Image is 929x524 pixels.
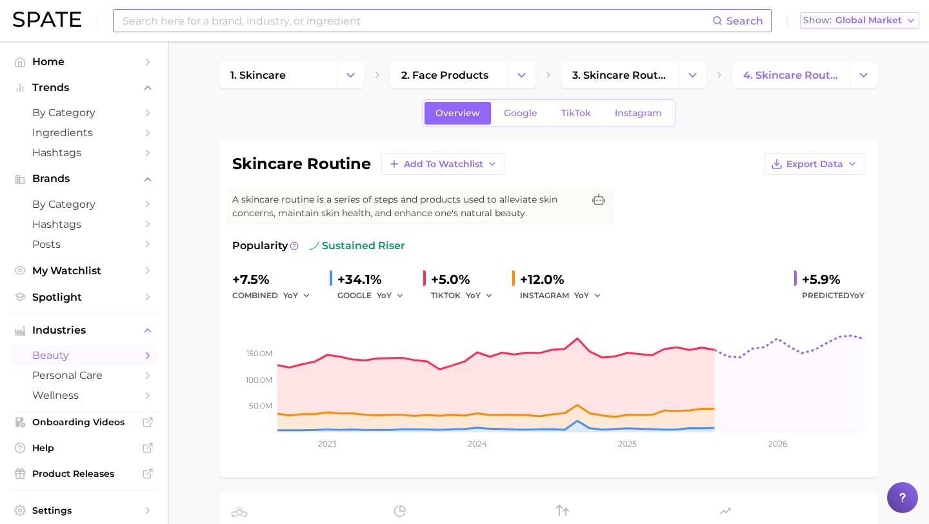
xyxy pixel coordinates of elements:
[431,269,502,290] div: +5.0%
[618,439,637,448] tspan: 2025
[32,505,135,516] span: Settings
[32,291,135,303] span: Spotlight
[10,321,157,340] button: Industries
[10,412,157,432] a: Onboarding Videos
[743,69,839,81] span: 4. skincare routine
[309,238,405,254] span: sustained riser
[508,62,535,88] button: Change Category
[10,287,157,307] a: Spotlight
[431,288,502,303] div: TIKTOK
[803,17,832,24] span: Show
[32,106,135,119] span: by Category
[615,108,662,119] span: Instagram
[504,108,537,119] span: Google
[800,12,919,29] button: ShowGlobal Market
[10,464,157,483] a: Product Releases
[32,218,135,230] span: Hashtags
[283,290,298,301] span: YoY
[32,369,135,381] span: personal care
[10,234,157,254] a: Posts
[802,269,864,290] div: +5.9%
[466,288,494,303] button: YoY
[390,62,508,88] a: 2. face products
[337,62,365,88] button: Change Category
[32,468,135,479] span: Product Releases
[786,159,843,170] span: Export Data
[377,290,392,301] span: YoY
[337,269,413,290] div: +34.1%
[768,439,787,448] tspan: 2026
[232,288,319,303] div: combined
[10,52,157,72] a: Home
[435,108,480,119] span: Overview
[381,153,504,175] button: Add to Watchlist
[10,261,157,281] a: My Watchlist
[425,102,491,125] a: Overview
[550,102,602,125] a: TikTok
[468,439,487,448] tspan: 2024
[10,143,157,163] a: Hashtags
[493,102,548,125] a: Google
[32,82,135,94] span: Trends
[10,194,157,214] a: by Category
[32,238,135,250] span: Posts
[318,439,337,448] tspan: 2023
[404,159,483,170] span: Add to Watchlist
[32,325,135,336] span: Industries
[32,126,135,139] span: Ingredients
[572,69,668,81] span: 3. skincare routines
[10,365,157,385] a: personal care
[10,385,157,405] a: wellness
[850,62,877,88] button: Change Category
[232,269,319,290] div: +7.5%
[121,10,712,32] input: Search here for a brand, industry, or ingredient
[32,265,135,277] span: My Watchlist
[377,288,405,303] button: YoY
[466,290,481,301] span: YoY
[232,156,371,172] h1: skincare routine
[32,198,135,210] span: by Category
[283,288,311,303] button: YoY
[561,108,591,119] span: TikTok
[337,288,413,303] div: GOOGLE
[232,238,288,254] span: Popularity
[10,78,157,97] button: Trends
[230,69,286,81] span: 1. skincare
[32,349,135,361] span: beauty
[32,173,135,185] span: Brands
[561,62,679,88] a: 3. skincare routines
[10,123,157,143] a: Ingredients
[309,241,319,251] img: sustained riser
[10,169,157,188] button: Brands
[32,146,135,159] span: Hashtags
[574,290,589,301] span: YoY
[764,153,864,175] button: Export Data
[232,193,583,220] span: A skincare routine is a series of steps and products used to alleviate skin concerns, maintain sk...
[401,69,488,81] span: 2. face products
[520,288,610,303] div: INSTAGRAM
[219,62,337,88] a: 1. skincare
[520,269,610,290] div: +12.0%
[802,288,864,303] span: Predicted
[32,442,135,454] span: Help
[726,15,763,27] span: Search
[32,55,135,68] span: Home
[850,290,864,300] span: YoY
[10,214,157,234] a: Hashtags
[10,345,157,365] a: beauty
[732,62,850,88] a: 4. skincare routine
[13,12,81,27] img: SPATE
[679,62,706,88] button: Change Category
[10,501,157,520] a: Settings
[10,438,157,458] a: Help
[574,288,602,303] button: YoY
[10,103,157,123] a: by Category
[32,416,135,428] span: Onboarding Videos
[32,389,135,401] span: wellness
[604,102,673,125] a: Instagram
[835,17,902,24] span: Global Market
